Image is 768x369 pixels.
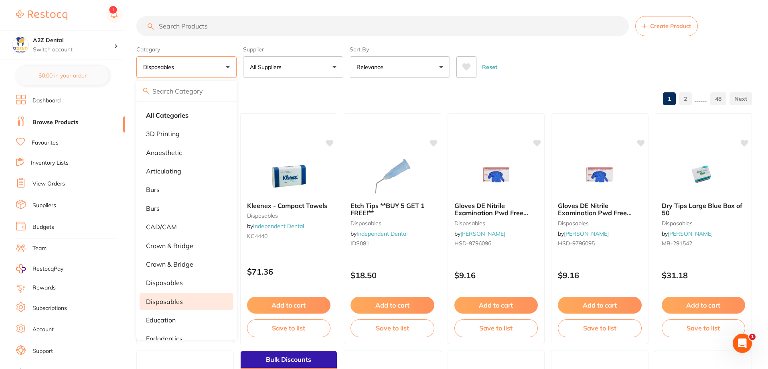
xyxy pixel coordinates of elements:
[32,245,47,253] a: Team
[146,316,176,324] p: education
[247,319,331,337] button: Save to list
[146,149,182,156] p: anaesthetic
[146,186,160,193] p: burs
[32,118,78,126] a: Browse Products
[16,264,63,273] a: RestocqPay
[454,202,528,224] span: Gloves DE Nitrile Examination Pwd Free Large Box 200
[247,267,331,276] p: $71.36
[32,202,56,210] a: Suppliers
[351,220,434,226] small: disposables
[146,223,177,230] p: CAD/CAM
[243,46,343,53] label: Supplier
[351,202,434,217] b: Etch Tips **BUY 5 GET 1 FREE!**
[247,297,331,314] button: Add to cart
[247,222,304,230] span: by
[460,230,505,237] a: [PERSON_NAME]
[668,230,713,237] a: [PERSON_NAME]
[250,63,285,71] p: All Suppliers
[247,202,327,210] span: Kleenex - Compact Towels
[480,56,500,78] button: Reset
[558,202,632,224] span: Gloves DE Nitrile Examination Pwd Free Medium Box 200
[662,297,746,314] button: Add to cart
[350,56,450,78] button: Relevance
[710,91,726,107] a: 48
[146,279,183,286] p: disposables
[650,23,691,29] span: Create Product
[564,230,609,237] a: [PERSON_NAME]
[733,334,752,353] iframe: Intercom live chat
[662,271,746,280] p: $31.18
[351,230,407,237] span: by
[454,202,538,217] b: Gloves DE Nitrile Examination Pwd Free Large Box 200
[558,220,642,226] small: disposables
[247,232,267,240] span: KC4440
[662,202,746,217] b: Dry Tips Large Blue Box of 50
[351,297,434,314] button: Add to cart
[243,56,343,78] button: All Suppliers
[247,202,331,209] b: Kleenex - Compact Towels
[573,155,626,196] img: Gloves DE Nitrile Examination Pwd Free Medium Box 200
[470,155,522,196] img: Gloves DE Nitrile Examination Pwd Free Large Box 200
[32,284,56,292] a: Rewards
[31,159,69,167] a: Inventory Lists
[635,16,698,36] button: Create Product
[32,97,61,105] a: Dashboard
[662,319,746,337] button: Save to list
[454,220,538,226] small: disposables
[146,167,181,175] p: articulating
[558,230,609,237] span: by
[454,297,538,314] button: Add to cart
[32,265,63,273] span: RestocqPay
[16,264,26,273] img: RestocqPay
[143,63,177,71] p: Disposables
[253,222,304,230] a: Independent Dental
[146,242,193,249] p: crown & bridge
[146,205,160,212] p: Burs
[33,37,114,45] h4: A2Z Dental
[749,334,756,340] span: 1
[663,91,676,107] a: 1
[136,81,237,101] input: Search Category
[32,223,54,231] a: Budgets
[136,16,629,36] input: Search Products
[679,91,692,107] a: 2
[146,298,183,305] p: Disposables
[136,46,237,53] label: Category
[146,261,193,268] p: Crown & Bridge
[454,319,538,337] button: Save to list
[357,230,407,237] a: Independent Dental
[454,230,505,237] span: by
[32,139,59,147] a: Favourites
[16,66,109,85] button: $0.00 in your order
[662,230,713,237] span: by
[12,37,28,53] img: A2Z Dental
[32,347,53,355] a: Support
[32,326,54,334] a: Account
[32,304,67,312] a: Subscriptions
[558,240,595,247] span: HSD-9796095
[16,6,67,24] a: Restocq Logo
[558,297,642,314] button: Add to cart
[33,46,114,54] p: Switch account
[263,155,315,196] img: Kleenex - Compact Towels
[662,240,692,247] span: MB-291542
[351,271,434,280] p: $18.50
[136,56,237,78] button: Disposables
[558,271,642,280] p: $9.16
[351,319,434,337] button: Save to list
[16,10,67,20] img: Restocq Logo
[357,63,387,71] p: Relevance
[366,155,418,196] img: Etch Tips **BUY 5 GET 1 FREE!**
[558,319,642,337] button: Save to list
[662,202,742,217] span: Dry Tips Large Blue Box of 50
[146,130,180,137] p: 3D Printing
[351,202,425,217] span: Etch Tips **BUY 5 GET 1 FREE!**
[350,46,450,53] label: Sort By
[662,220,746,226] small: disposables
[677,155,729,196] img: Dry Tips Large Blue Box of 50
[146,335,182,342] p: endodontics
[454,271,538,280] p: $9.16
[351,240,369,247] span: IDS081
[146,112,188,119] strong: All Categories
[558,202,642,217] b: Gloves DE Nitrile Examination Pwd Free Medium Box 200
